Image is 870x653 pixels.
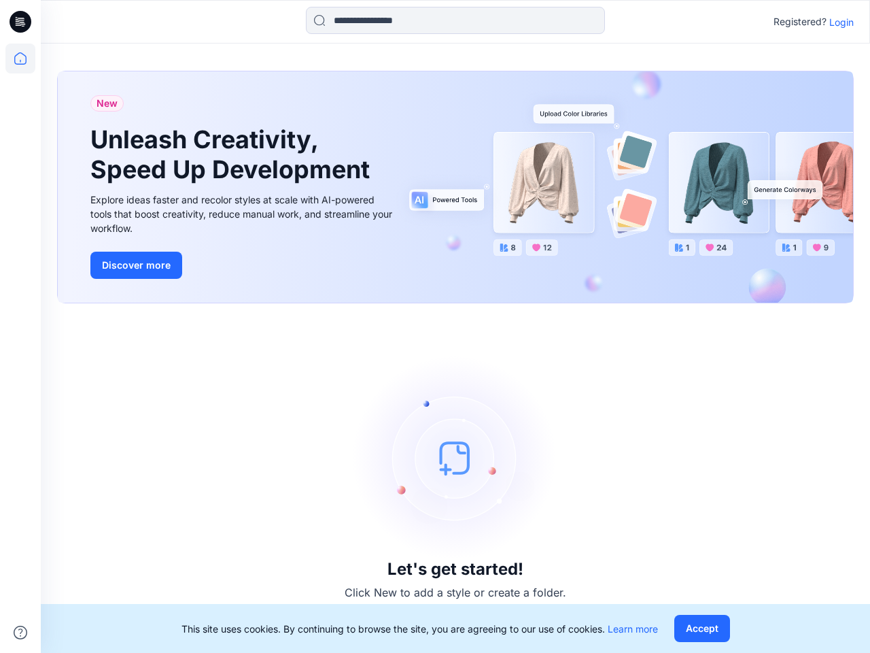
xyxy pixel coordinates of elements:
[608,623,658,635] a: Learn more
[353,356,557,560] img: empty-state-image.svg
[181,622,658,636] p: This site uses cookies. By continuing to browse the site, you are agreeing to our use of cookies.
[345,584,566,601] p: Click New to add a style or create a folder.
[97,95,118,112] span: New
[773,14,826,30] p: Registered?
[674,615,730,642] button: Accept
[387,560,523,579] h3: Let's get started!
[90,252,182,279] button: Discover more
[90,125,376,184] h1: Unleash Creativity, Speed Up Development
[90,192,396,235] div: Explore ideas faster and recolor styles at scale with AI-powered tools that boost creativity, red...
[90,252,396,279] a: Discover more
[829,15,854,29] p: Login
